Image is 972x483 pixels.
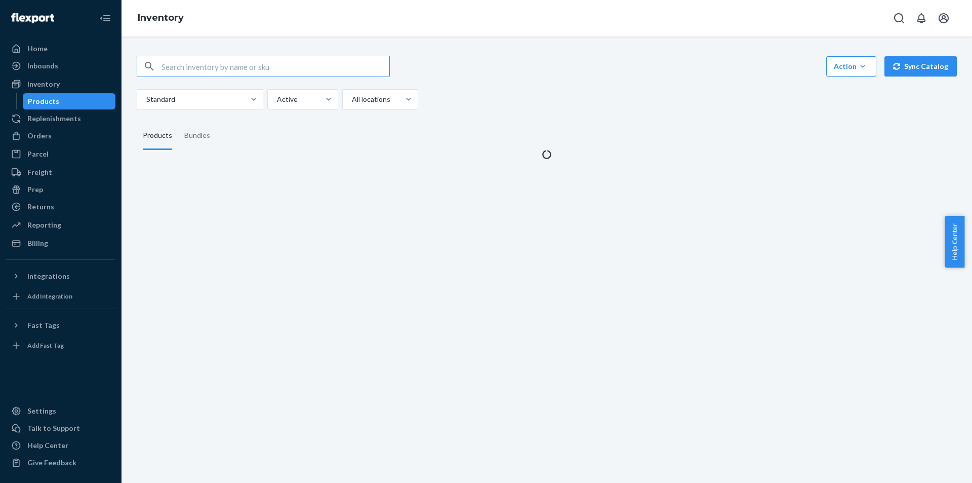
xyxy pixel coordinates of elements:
img: Flexport logo [11,13,54,23]
a: Products [23,93,116,109]
input: Standard [145,94,146,104]
a: Returns [6,199,115,215]
div: Prep [27,184,43,195]
a: Inventory [138,12,184,23]
button: Open Search Box [889,8,909,28]
a: Inventory [6,76,115,92]
ol: breadcrumbs [130,4,192,33]
div: Integrations [27,271,70,281]
div: Products [28,96,59,106]
div: Returns [27,202,54,212]
button: Give Feedback [6,455,115,471]
div: Inbounds [27,61,58,71]
button: Integrations [6,268,115,284]
div: Talk to Support [27,423,80,433]
a: Orders [6,128,115,144]
div: Reporting [27,220,61,230]
div: Help Center [27,440,68,451]
a: Billing [6,235,115,251]
div: Settings [27,406,56,416]
a: Freight [6,164,115,180]
a: Prep [6,181,115,198]
input: All locations [351,94,352,104]
div: Parcel [27,149,49,159]
div: Replenishments [27,114,81,124]
button: Sync Catalog [884,56,957,77]
a: Replenishments [6,110,115,127]
a: Parcel [6,146,115,162]
a: Reporting [6,217,115,233]
button: Help Center [945,216,964,268]
a: Add Integration [6,288,115,305]
a: Add Fast Tag [6,338,115,354]
div: Home [27,44,48,54]
div: Add Integration [27,292,72,301]
div: Bundles [184,122,210,150]
div: Orders [27,131,52,141]
a: Settings [6,403,115,419]
div: Add Fast Tag [27,341,64,350]
div: Freight [27,167,52,177]
div: Fast Tags [27,320,60,330]
input: Search inventory by name or sku [161,56,389,77]
button: Open account menu [934,8,954,28]
a: Inbounds [6,58,115,74]
button: Talk to Support [6,420,115,436]
button: Action [826,56,876,77]
div: Inventory [27,79,60,89]
a: Home [6,41,115,57]
div: Products [143,122,172,150]
a: Help Center [6,437,115,454]
button: Open notifications [911,8,931,28]
button: Fast Tags [6,317,115,333]
button: Close Navigation [95,8,115,28]
div: Action [834,61,869,71]
div: Billing [27,238,48,248]
input: Active [276,94,277,104]
div: Give Feedback [27,458,76,468]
